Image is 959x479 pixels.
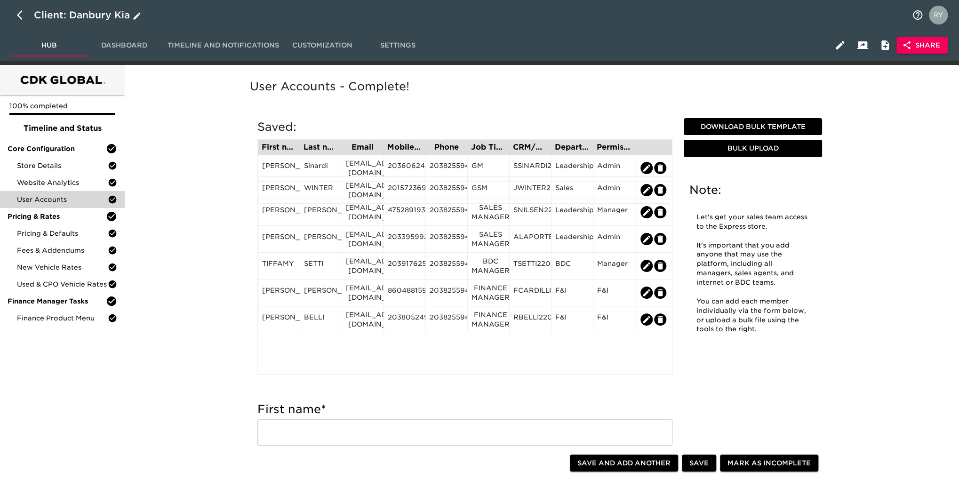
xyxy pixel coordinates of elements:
span: Share [904,40,940,51]
span: Used & CPO Vehicle Rates [17,279,108,289]
span: Dashboard [92,40,156,51]
div: F&I [555,312,589,327]
div: 2036062423 [388,161,422,175]
span: Website Analytics [17,178,108,187]
div: BELLI [304,312,338,327]
div: ALAPORTE22009 [513,232,547,246]
p: You can add each member individually via the form below, or upload a bulk file using the tools to... [696,297,809,335]
button: Client View [851,34,874,56]
button: edit [640,287,653,299]
div: 8604881591 [388,286,422,300]
div: [PERSON_NAME] [262,232,296,246]
div: 2015723690 [388,183,422,197]
div: Email [345,144,380,151]
button: Internal Notes and Comments [874,34,896,56]
button: edit [654,260,666,272]
button: edit [640,184,653,196]
div: 2039176252 [388,259,422,273]
div: WINTER [304,183,338,197]
button: Mark as Incomplete [720,455,818,472]
div: Sinardi [304,161,338,175]
span: Download Bulk Template [687,121,818,133]
span: Bulk Upload [687,143,818,154]
div: [PERSON_NAME] [304,286,338,300]
button: Share [896,37,948,54]
span: Finance Product Menu [17,313,108,323]
button: Download Bulk Template [684,118,822,136]
div: 4752891935 [388,205,422,219]
span: Finance Manager Tasks [8,296,106,306]
span: Save and Add Another [577,457,671,469]
div: [PERSON_NAME] [304,232,338,246]
div: CRM/User ID [513,144,547,151]
button: Edit Hub [829,34,851,56]
div: BDC [555,259,589,273]
div: F&I [597,312,631,327]
button: edit [654,313,666,326]
span: New Vehicle Rates [17,263,108,272]
button: edit [654,206,666,218]
div: 2038255940 [430,232,464,246]
button: edit [640,260,653,272]
p: Let's get your sales team access to the Express store. [696,213,809,232]
span: Pricing & Rates [8,212,106,221]
div: SALES MANAGER [472,230,505,248]
div: 2033959927 [388,232,422,246]
div: [EMAIL_ADDRESS][DOMAIN_NAME] [346,230,380,248]
div: SSINARDI22009 [513,161,547,175]
div: GM [472,161,505,175]
div: [PERSON_NAME] [262,183,296,197]
div: [EMAIL_ADDRESS][DOMAIN_NAME] [346,159,380,177]
div: F&I [555,286,589,300]
div: 2038255940 [430,183,464,197]
span: Customization [290,40,354,51]
button: Save and Add Another [570,455,678,472]
p: 100% completed [9,101,115,111]
div: SETTI [304,259,338,273]
div: Leadership [555,205,589,219]
button: Save [682,455,716,472]
span: Pricing & Defaults [17,229,108,238]
div: Manager [597,205,631,219]
h5: Note: [689,183,816,198]
span: Hub [17,40,81,51]
div: TIFFAMY [262,259,296,273]
h5: Saved: [257,120,672,135]
div: [PERSON_NAME] [262,312,296,327]
div: [EMAIL_ADDRESS][DOMAIN_NAME] [346,283,380,302]
span: Mark as Incomplete [727,457,811,469]
div: Leadership [555,161,589,175]
button: edit [654,233,666,245]
div: Admin [597,232,631,246]
button: edit [640,313,653,326]
button: Bulk Upload [684,140,822,157]
span: Timeline and Notifications [168,40,279,51]
div: [PERSON_NAME] [262,161,296,175]
div: Client: Danbury Kia [34,8,143,23]
img: Profile [929,6,948,24]
div: FINANCE MANAGER [472,283,505,302]
button: edit [654,184,666,196]
div: Sales [555,183,589,197]
h5: User Accounts - Complete! [250,79,830,94]
div: [EMAIL_ADDRESS][DOMAIN_NAME] [346,203,380,222]
div: 2038052498 [388,312,422,327]
h5: First name [257,402,672,417]
div: [EMAIL_ADDRESS][DOMAIN_NAME] [346,181,380,200]
div: Mobile Phone [387,144,422,151]
div: 2038255940 [430,286,464,300]
div: TSETTI22009 [513,259,547,273]
button: edit [654,287,666,299]
div: 2038255940 [430,161,464,175]
div: [EMAIL_ADDRESS][DOMAIN_NAME] [346,310,380,329]
div: [PERSON_NAME] [262,205,296,219]
span: Timeline and Status [8,123,117,134]
div: 2038255940 [430,205,464,219]
p: It's important that you add anyone that may use the platform, including all managers, sales agent... [696,241,809,287]
div: Admin [597,183,631,197]
span: Settings [366,40,430,51]
button: edit [640,162,653,174]
div: GSM [472,183,505,197]
div: Job Title [471,144,505,151]
div: F&I [597,286,631,300]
